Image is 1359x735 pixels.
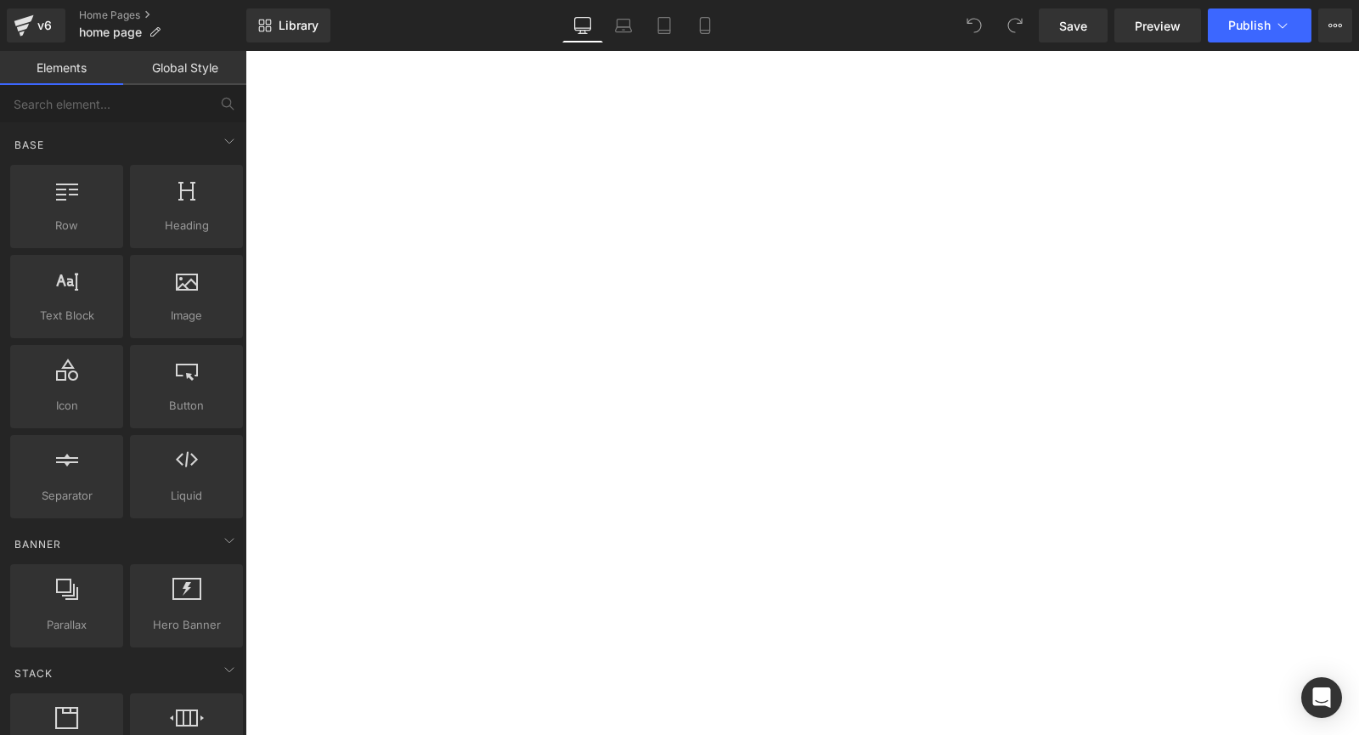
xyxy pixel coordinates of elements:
[1318,8,1352,42] button: More
[603,8,644,42] a: Laptop
[79,8,246,22] a: Home Pages
[135,307,238,325] span: Image
[123,51,246,85] a: Global Style
[1301,677,1342,718] div: Open Intercom Messenger
[1228,19,1271,32] span: Publish
[15,487,118,505] span: Separator
[135,397,238,415] span: Button
[15,217,118,235] span: Row
[135,217,238,235] span: Heading
[1208,8,1311,42] button: Publish
[15,397,118,415] span: Icon
[279,18,319,33] span: Library
[135,487,238,505] span: Liquid
[15,307,118,325] span: Text Block
[998,8,1032,42] button: Redo
[246,8,330,42] a: New Library
[957,8,991,42] button: Undo
[13,137,46,153] span: Base
[685,8,725,42] a: Mobile
[1135,17,1181,35] span: Preview
[135,616,238,634] span: Hero Banner
[644,8,685,42] a: Tablet
[79,25,142,39] span: home page
[7,8,65,42] a: v6
[13,536,63,552] span: Banner
[34,14,55,37] div: v6
[562,8,603,42] a: Desktop
[1114,8,1201,42] a: Preview
[15,616,118,634] span: Parallax
[13,665,54,681] span: Stack
[1059,17,1087,35] span: Save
